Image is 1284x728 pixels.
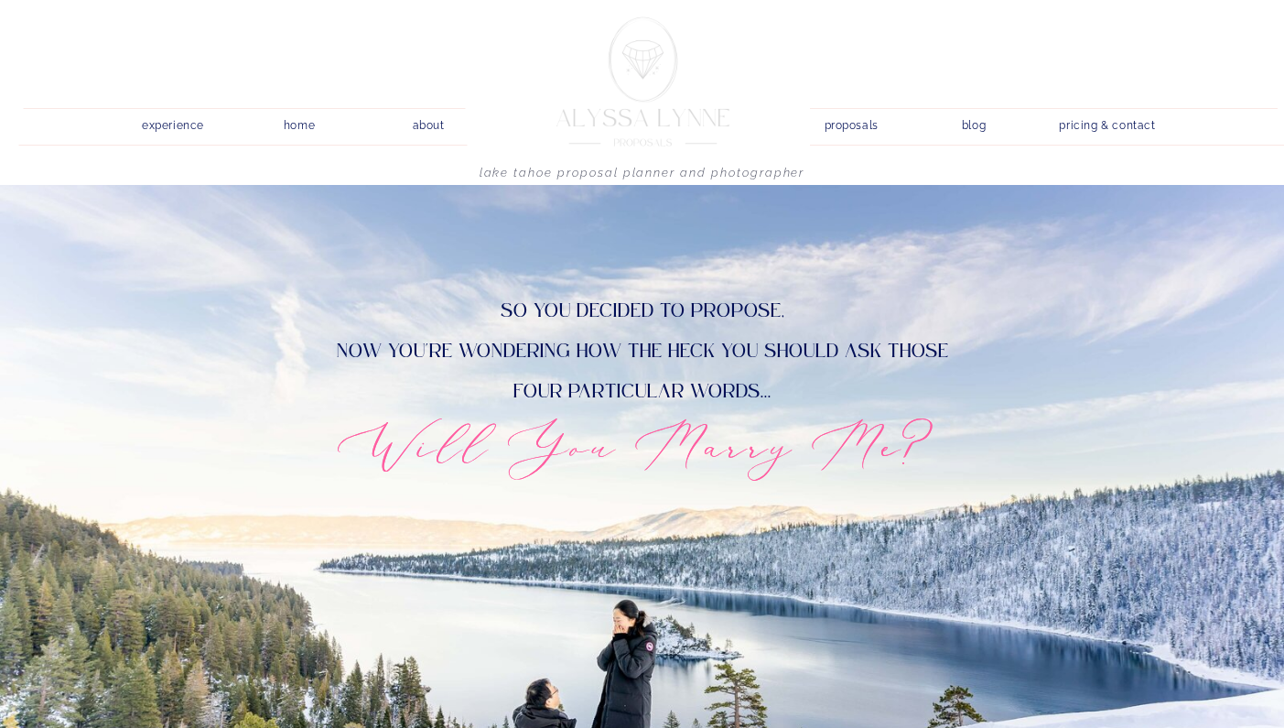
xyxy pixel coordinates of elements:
[130,114,217,131] a: experience
[825,114,877,131] a: proposals
[948,114,1000,131] a: blog
[222,407,1063,483] h2: Will You Marry Me?
[274,114,326,131] a: home
[360,166,925,189] h1: Lake Tahoe Proposal Planner and Photographer
[266,291,1020,407] p: So you decided to propose, now you're wondering how the heck you should ask those four particular...
[403,114,455,131] a: about
[1052,114,1163,139] a: pricing & contact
